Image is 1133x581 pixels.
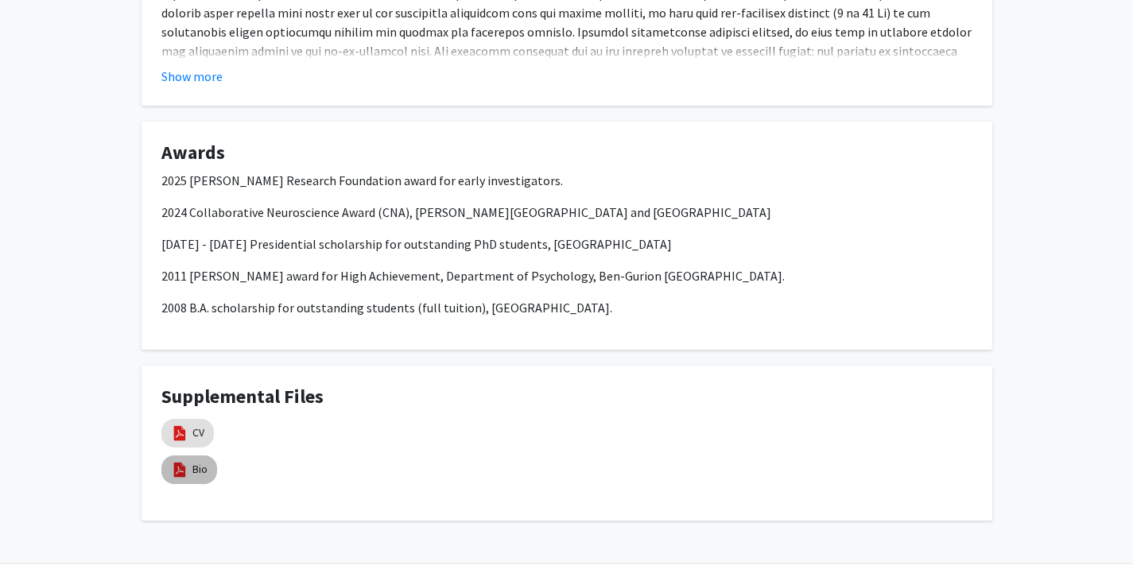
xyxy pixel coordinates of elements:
[161,266,972,285] p: 2011 [PERSON_NAME] award for High Achievement, Department of Psychology, Ben-Gurion [GEOGRAPHIC_D...
[192,424,204,441] a: CV
[171,424,188,442] img: pdf_icon.png
[161,171,972,190] p: 2025 [PERSON_NAME] Research Foundation award for early investigators.
[161,298,972,317] p: 2008 B.A. scholarship for outstanding students (full tuition), [GEOGRAPHIC_DATA].
[161,385,972,409] h4: Supplemental Files
[12,509,68,569] iframe: Chat
[161,67,223,86] button: Show more
[171,461,188,478] img: pdf_icon.png
[192,461,208,478] a: Bio
[161,234,972,254] p: [DATE] - [DATE] Presidential scholarship for outstanding PhD students, [GEOGRAPHIC_DATA]
[161,141,972,165] h4: Awards
[161,203,972,222] p: 2024 Collaborative Neuroscience Award (CNA), [PERSON_NAME][GEOGRAPHIC_DATA] and [GEOGRAPHIC_DATA]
